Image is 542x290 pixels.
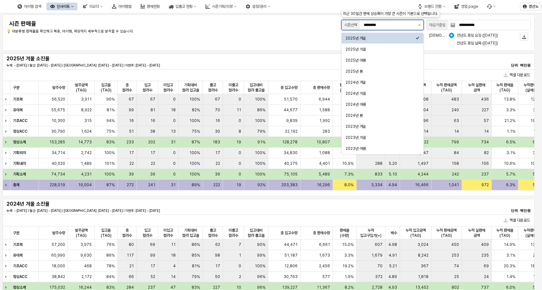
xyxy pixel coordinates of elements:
span: 6.3% [506,182,515,187]
div: 인사이트 [46,3,77,10]
span: 22 [151,161,155,166]
span: 100% [104,172,115,177]
div: 설정/관리 [252,4,266,9]
div: 입출고 현황 [165,3,200,10]
span: 18 [171,107,176,113]
div: Expand row [3,137,11,147]
div: Expand row [3,148,11,158]
div: 2024년 여름 [346,102,416,107]
h4: 시즌 판매율 [9,20,222,27]
span: 99 [129,107,134,113]
div: 2025년 여름 [346,58,416,63]
span: 86% [106,253,115,258]
span: 75% [192,129,200,134]
span: 99 [150,253,155,258]
span: 67 [150,97,155,102]
strong: 유아복 [13,108,23,112]
span: 22 [129,161,134,166]
span: 3.0% [533,150,542,155]
span: 183 [213,139,220,145]
div: Menu item 6 [483,3,500,10]
span: 56,520 [52,97,65,102]
div: 2025년 가을 [346,47,416,52]
span: 202 [148,139,155,145]
div: Expand row [3,126,11,137]
span: 227 [482,107,489,113]
strong: 기초복 [13,242,23,247]
div: 2024년 봄 [346,113,416,118]
span: 누적 판매율(TAG) [494,228,515,238]
span: 10,807 [316,139,330,145]
p: 💡 대분류별 판매율을 확인하고 복종, 아이템, 매장까지 세부적으로 분석할 수 있습니다. [6,29,225,34]
span: 16 [129,118,134,123]
span: 0 [239,161,241,166]
span: 누적 입고금액(TAG) [403,228,429,238]
span: 5.20 [389,161,397,166]
span: 9,839 [286,118,298,123]
span: 84 [454,150,459,155]
span: 19 [236,139,241,145]
span: 100% [189,161,200,166]
span: 미입고 컬러수 [161,228,176,238]
div: Expand row [3,261,11,271]
span: 14.9% [504,242,515,247]
span: 17 [150,150,155,155]
span: 10,300 [52,118,65,123]
span: 80 [129,242,134,247]
div: 2024년 겨울 [346,80,416,85]
span: 3.1% [506,150,515,155]
span: 누적판매율(실매출) [521,82,542,93]
span: 19,004 [78,182,92,187]
h5: 2024년 겨울 소진율 [6,201,94,207]
span: 입고율(TAG) [97,228,115,238]
span: 81 [150,107,155,113]
span: 0 [239,118,241,123]
strong: 총계 [13,183,19,187]
span: 22 [216,161,220,166]
span: 총 판매수량 [313,230,330,236]
span: 총 판매수량 [313,85,330,90]
div: 리오더 [89,4,99,9]
span: 272 [127,182,134,187]
span: 구분 [13,85,19,90]
span: 입고대비 컬러 출고율 [247,82,265,93]
span: 3.2% [533,107,542,113]
span: 82% [192,107,200,113]
span: 15.0% [342,242,354,247]
span: 4,244 [418,172,429,177]
span: 총 입고수량 [280,230,298,236]
span: 51,570 [284,97,298,102]
strong: 기초복 [13,97,23,102]
span: 63 [454,118,459,123]
span: 누적 판매금액(TAG) [434,82,459,93]
span: 100% [255,172,265,177]
span: 1 [239,253,241,258]
span: 1.1% [533,129,542,134]
span: 1.1% [507,129,515,134]
div: Expand row [3,180,11,190]
div: Expand row [3,272,11,282]
span: 100% [255,118,265,123]
span: 4,401 [319,161,330,166]
div: 시즌기획/리뷰 [202,3,241,10]
span: 51 [129,129,134,134]
span: 누적 판매율(TAG) [494,82,515,93]
button: 제안 사항 표시 [416,20,423,30]
span: 409 [481,242,489,247]
span: 배수 [391,230,397,236]
div: 입출고 현황 [175,4,193,9]
span: 100% [189,150,200,155]
span: 283 [323,129,330,134]
strong: 정상ACC [13,129,28,134]
span: 315 [84,118,92,123]
span: 21.2% [504,118,515,123]
div: Expand row [3,169,11,179]
span: 31 [171,139,176,145]
span: 90% [106,97,115,102]
p: 단위: 백만원 [487,63,531,68]
span: 296 [421,118,429,123]
span: 구분 [13,230,19,236]
span: 57,200 [52,242,65,247]
span: 87% [192,139,200,145]
span: 222 [213,182,220,187]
